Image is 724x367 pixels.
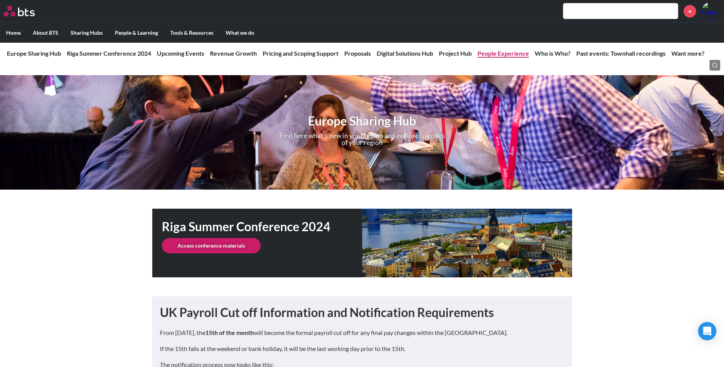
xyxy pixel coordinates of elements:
strong: 15th of the month [205,329,254,336]
a: + [684,5,696,18]
a: Project Hub [439,50,472,57]
p: From [DATE], the will become the formal payroll cut off for any final pay changes within the [GEO... [160,328,564,337]
p: If the 15th falls at the weekend or bank holiday, it will be the last working day prior to the 15th. [160,344,564,353]
p: Find here what's new in your region and explore specifics of your region [279,132,445,146]
label: Tools & Resources [164,23,219,43]
a: Profile [702,2,720,20]
h1: Europe Sharing Hub [258,113,466,130]
h1: Riga Summer Conference 2024 [162,218,362,235]
a: People Experience [477,50,529,57]
div: Open Intercom Messenger [698,322,716,340]
a: Past events: Townhall recordings [576,50,666,57]
a: Access conference materials [162,238,261,253]
a: Proposals [344,50,371,57]
a: Revenue Growth [210,50,257,57]
label: What we do [219,23,260,43]
a: Upcoming Events [157,50,204,57]
a: Pricing and Scoping Support [263,50,339,57]
a: Want more? [671,50,705,57]
label: Sharing Hubs [64,23,109,43]
label: People & Learning [109,23,164,43]
label: About BTS [27,23,64,43]
a: Riga Summer Conference 2024 [67,50,151,57]
a: Europe Sharing Hub [7,50,61,57]
img: BTS Logo [4,6,35,16]
img: Laura DeMaio [702,2,720,20]
a: Who is Who? [535,50,571,57]
h1: UK Payroll Cut off Information and Notification Requirements [160,304,564,321]
a: Go home [4,6,49,16]
a: Digital Solutions Hub [377,50,433,57]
